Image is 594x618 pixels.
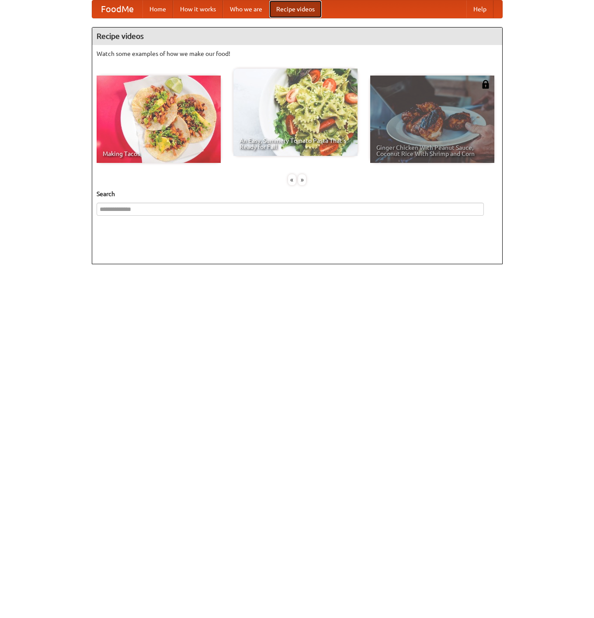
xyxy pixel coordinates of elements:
h5: Search [97,190,498,198]
a: FoodMe [92,0,142,18]
div: « [288,174,296,185]
h4: Recipe videos [92,28,502,45]
span: Making Tacos [103,151,215,157]
a: An Easy, Summery Tomato Pasta That's Ready for Fall [233,69,358,156]
a: Making Tacos [97,76,221,163]
a: Home [142,0,173,18]
a: Help [466,0,493,18]
a: How it works [173,0,223,18]
a: Who we are [223,0,269,18]
div: » [298,174,306,185]
img: 483408.png [481,80,490,89]
p: Watch some examples of how we make our food! [97,49,498,58]
a: Recipe videos [269,0,322,18]
span: An Easy, Summery Tomato Pasta That's Ready for Fall [240,138,351,150]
